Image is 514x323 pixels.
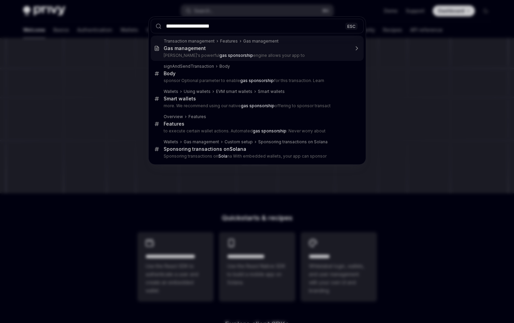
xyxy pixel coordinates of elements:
[345,22,358,30] div: ESC
[230,146,240,152] b: Sola
[220,38,238,44] div: Features
[241,103,275,108] b: gas sponsorship
[243,38,279,44] div: Gas management
[164,96,196,102] div: Smart wallets
[225,139,253,145] div: Custom setup
[188,114,206,119] div: Features
[164,78,349,83] p: sponsor Optional parameter to enable for this transaction. Learn
[219,64,230,69] div: Body
[164,38,215,44] div: Transaction management
[164,154,349,159] p: Sponsoring transactions on na With embedded wallets, your app can sponsor
[253,128,286,133] b: gas sponsorship
[216,89,252,94] div: EVM smart wallets
[184,139,219,145] div: Gas management
[184,89,211,94] div: Using wallets
[164,103,349,109] p: more. We recommend using our native offering to sponsor transact
[164,53,349,58] p: [PERSON_NAME]'s powerful engine allows your app to
[164,45,206,51] div: Gas management
[240,78,274,83] b: gas sponsorship
[164,89,178,94] div: Wallets
[258,139,328,145] div: Sponsoring transactions on Solana
[164,121,184,127] div: Features
[164,70,176,77] div: Body
[164,114,183,119] div: Overview
[164,64,214,69] div: signAndSendTransaction
[218,154,227,159] b: Sola
[219,53,253,58] b: gas sponsorship
[164,146,246,152] div: Sponsoring transactions on na
[258,89,285,94] div: Smart wallets
[164,128,349,134] p: to execute certain wallet actions. Automated : Never worry about
[164,139,178,145] div: Wallets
